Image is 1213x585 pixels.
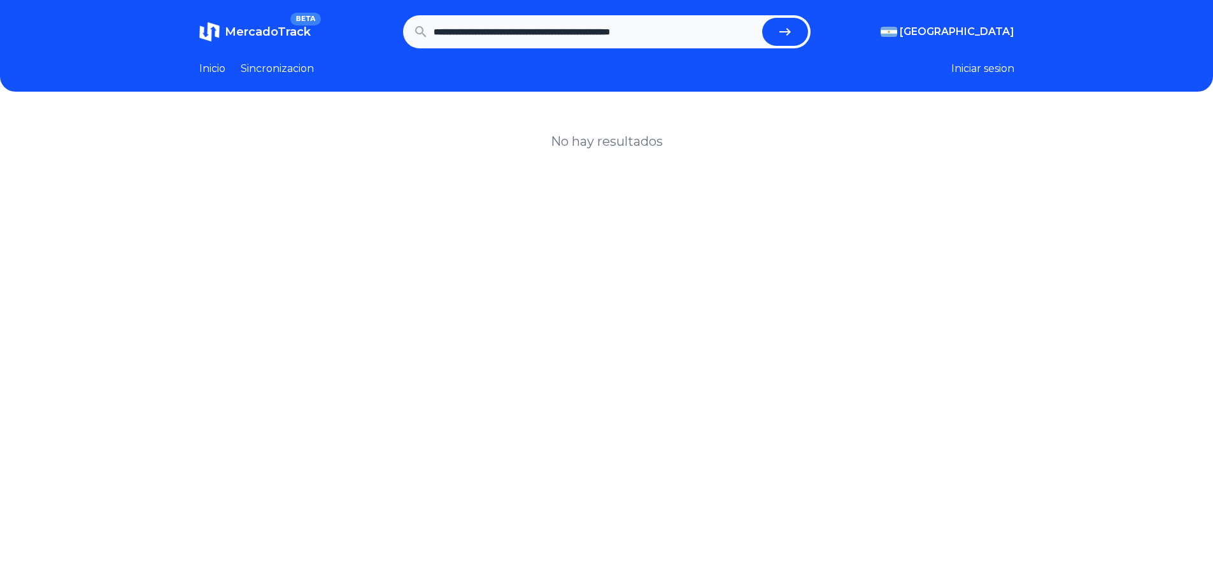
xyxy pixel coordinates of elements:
[881,24,1014,39] button: [GEOGRAPHIC_DATA]
[225,25,311,39] span: MercadoTrack
[290,13,320,25] span: BETA
[199,61,225,76] a: Inicio
[900,24,1014,39] span: [GEOGRAPHIC_DATA]
[241,61,314,76] a: Sincronizacion
[199,22,220,42] img: MercadoTrack
[551,132,663,150] h1: No hay resultados
[951,61,1014,76] button: Iniciar sesion
[199,22,311,42] a: MercadoTrackBETA
[881,27,897,37] img: Argentina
